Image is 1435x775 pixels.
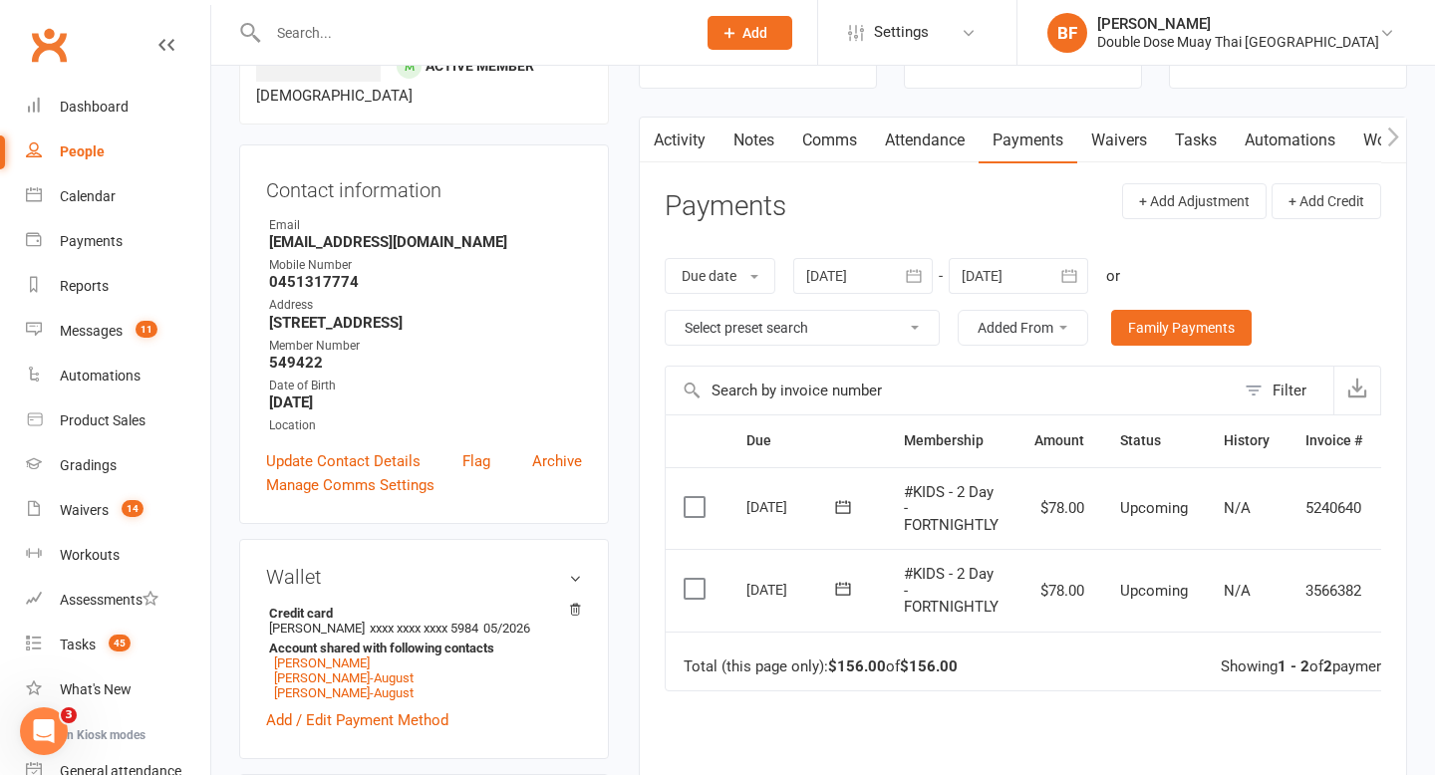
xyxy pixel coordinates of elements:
div: Reports [60,278,109,294]
th: Status [1102,415,1206,466]
strong: 549422 [269,354,582,372]
span: 3 [61,707,77,723]
a: Update Contact Details [266,449,421,473]
a: Comms [788,118,871,163]
strong: 2 [1323,657,1332,675]
a: Attendance [871,118,979,163]
a: Messages 11 [26,309,210,354]
button: Added From [958,310,1088,346]
a: Add / Edit Payment Method [266,708,448,732]
span: N/A [1224,499,1251,517]
a: Manage Comms Settings [266,473,434,497]
div: [DATE] [746,491,838,522]
div: People [60,143,105,159]
span: Upcoming [1120,499,1188,517]
div: Gradings [60,457,117,473]
a: Family Payments [1111,310,1252,346]
div: Location [269,416,582,435]
div: Email [269,216,582,235]
th: Membership [886,415,1016,466]
a: Flag [462,449,490,473]
span: Active member [426,58,534,74]
strong: $156.00 [900,657,958,675]
div: Calendar [60,188,116,204]
strong: [EMAIL_ADDRESS][DOMAIN_NAME] [269,233,582,251]
h3: Payments [665,191,786,222]
div: Member Number [269,337,582,356]
div: Payments [60,233,123,249]
a: Activity [640,118,719,163]
button: Due date [665,258,775,294]
span: N/A [1224,582,1251,600]
div: Showing of payments [1221,658,1397,675]
a: Waivers [1077,118,1161,163]
h3: Wallet [266,566,582,588]
div: Filter [1273,379,1306,402]
td: $78.00 [1016,467,1102,550]
span: xxxx xxxx xxxx 5984 [370,621,478,636]
button: + Add Credit [1272,183,1381,219]
div: BF [1047,13,1087,53]
div: Total (this page only): of [684,658,958,675]
div: Address [269,296,582,315]
div: [DATE] [746,574,838,605]
button: Add [708,16,792,50]
li: [PERSON_NAME] [266,603,582,703]
a: People [26,129,210,174]
div: Assessments [60,592,158,608]
td: $78.00 [1016,549,1102,632]
span: Upcoming [1120,582,1188,600]
span: 11 [136,321,157,338]
strong: [DATE] [269,393,582,411]
span: [DEMOGRAPHIC_DATA] [256,87,413,105]
strong: 0451317774 [269,273,582,291]
strong: $156.00 [828,657,886,675]
a: [PERSON_NAME] [274,655,370,670]
input: Search... [262,19,682,47]
a: [PERSON_NAME]-August [274,670,414,685]
a: Tasks 45 [26,623,210,667]
a: Dashboard [26,85,210,129]
div: Waivers [60,502,109,518]
strong: Account shared with following contacts [269,641,572,655]
a: Tasks [1161,118,1231,163]
th: History [1206,415,1288,466]
td: 5240640 [1288,467,1380,550]
div: [PERSON_NAME] [1097,15,1379,33]
a: Clubworx [24,20,74,70]
div: Dashboard [60,99,129,115]
button: + Add Adjustment [1122,183,1267,219]
strong: [STREET_ADDRESS] [269,314,582,332]
a: Workouts [26,533,210,578]
div: Product Sales [60,412,145,428]
th: Amount [1016,415,1102,466]
h3: Contact information [266,171,582,201]
span: #KIDS - 2 Day - FORTNIGHTLY [904,565,999,616]
th: Invoice # [1288,415,1380,466]
div: or [1106,264,1120,288]
div: Automations [60,368,141,384]
a: Payments [26,219,210,264]
a: Archive [532,449,582,473]
div: Date of Birth [269,377,582,395]
span: 45 [109,635,131,651]
div: Tasks [60,637,96,652]
span: 05/2026 [483,621,530,636]
a: Waivers 14 [26,488,210,533]
th: Due [728,415,886,466]
a: Product Sales [26,398,210,443]
span: 14 [122,500,143,517]
a: Calendar [26,174,210,219]
strong: 1 - 2 [1278,657,1309,675]
span: Add [742,25,767,41]
a: Automations [1231,118,1349,163]
div: Mobile Number [269,256,582,275]
div: Messages [60,323,123,339]
a: Gradings [26,443,210,488]
td: 3566382 [1288,549,1380,632]
strong: Credit card [269,606,572,621]
span: #KIDS - 2 Day - FORTNIGHTLY [904,483,999,534]
a: Reports [26,264,210,309]
input: Search by invoice number [666,367,1235,414]
a: [PERSON_NAME]-August [274,685,414,700]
